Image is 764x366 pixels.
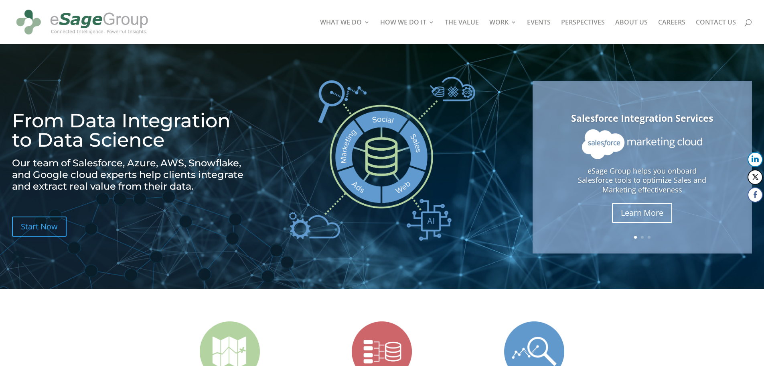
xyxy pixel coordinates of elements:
button: Twitter Share [748,170,763,185]
img: eSage Group [14,3,151,41]
h2: Our team of Salesforce, Azure, AWS, Snowflake, and Google cloud experts help clients integrate an... [12,157,253,196]
button: Facebook Share [748,187,763,202]
a: WORK [489,19,517,44]
a: PERSPECTIVES [561,19,605,44]
a: CAREERS [658,19,685,44]
a: THE VALUE [445,19,479,44]
a: 2 [641,236,644,239]
a: HOW WE DO IT [380,19,434,44]
a: Learn More [612,203,672,223]
a: Salesforce Integration Services [571,112,713,125]
a: EVENTS [527,19,551,44]
a: ABOUT US [615,19,648,44]
a: CONTACT US [696,19,736,44]
p: eSage Group helps you onboard Salesforce tools to optimize Sales and Marketing effectiveness [561,166,723,195]
h1: From Data Integration to Data Science [12,111,253,153]
a: WHAT WE DO [320,19,370,44]
a: 1 [634,236,637,239]
a: Start Now [12,217,67,237]
a: 3 [648,236,651,239]
button: LinkedIn Share [748,152,763,167]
